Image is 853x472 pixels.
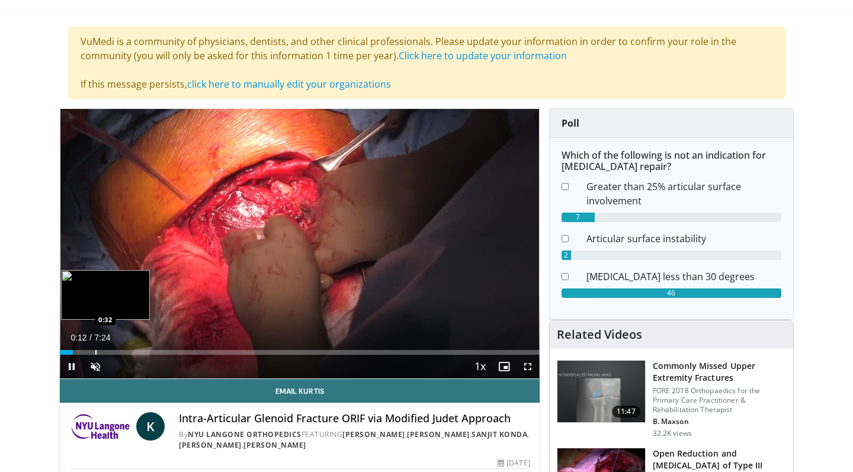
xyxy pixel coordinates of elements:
p: B. Maxson [653,417,786,426]
button: Enable picture-in-picture mode [492,355,516,378]
span: 7:24 [94,333,110,342]
dd: Greater than 25% articular surface involvement [578,179,790,208]
button: Playback Rate [469,355,492,378]
a: 11:47 Commonly Missed Upper Extremity Fractures FORE 2018 Orthopaedics for the Primary Care Pract... [557,360,786,438]
div: 7 [562,213,595,222]
a: click here to manually edit your organizations [187,78,391,91]
div: Progress Bar [60,350,540,355]
img: b2c65235-e098-4cd2-ab0f-914df5e3e270.150x105_q85_crop-smart_upscale.jpg [557,361,645,422]
a: Email Kurtis [60,379,540,403]
span: / [89,333,92,342]
span: 0:12 [70,333,86,342]
img: NYU Langone Orthopedics [69,412,132,441]
button: Unmute [84,355,107,378]
a: Sanjit Konda [472,429,527,439]
a: K [136,412,165,441]
button: Fullscreen [516,355,540,378]
div: [DATE] [498,458,530,468]
dd: Articular surface instability [578,232,790,246]
div: 2 [562,251,571,260]
a: Click here to update your information [399,49,567,62]
div: 46 [562,288,781,298]
h6: Which of the following is not an indication for [MEDICAL_DATA] repair? [562,150,781,172]
div: By FEATURING , , , , [179,429,530,451]
div: VuMedi is a community of physicians, dentists, and other clinical professionals. Please update yo... [68,27,785,99]
p: FORE 2018 Orthopaedics for the Primary Care Practitioner & Rehabilitation Therapist [653,386,786,415]
button: Pause [60,355,84,378]
h3: Commonly Missed Upper Extremity Fractures [653,360,786,384]
p: 32.2K views [653,429,692,438]
a: [PERSON_NAME] [179,440,242,450]
dd: [MEDICAL_DATA] less than 30 degrees [578,269,790,284]
a: [PERSON_NAME] [407,429,470,439]
strong: Poll [562,117,579,130]
img: image.jpeg [61,270,150,320]
video-js: Video Player [60,109,540,379]
a: NYU Langone Orthopedics [188,429,302,439]
h4: Intra-Articular Glenoid Fracture ORIF via Modified Judet Approach [179,412,530,425]
h4: Related Videos [557,327,642,342]
a: [PERSON_NAME] [243,440,306,450]
span: 11:47 [612,406,640,418]
a: [PERSON_NAME] [342,429,405,439]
